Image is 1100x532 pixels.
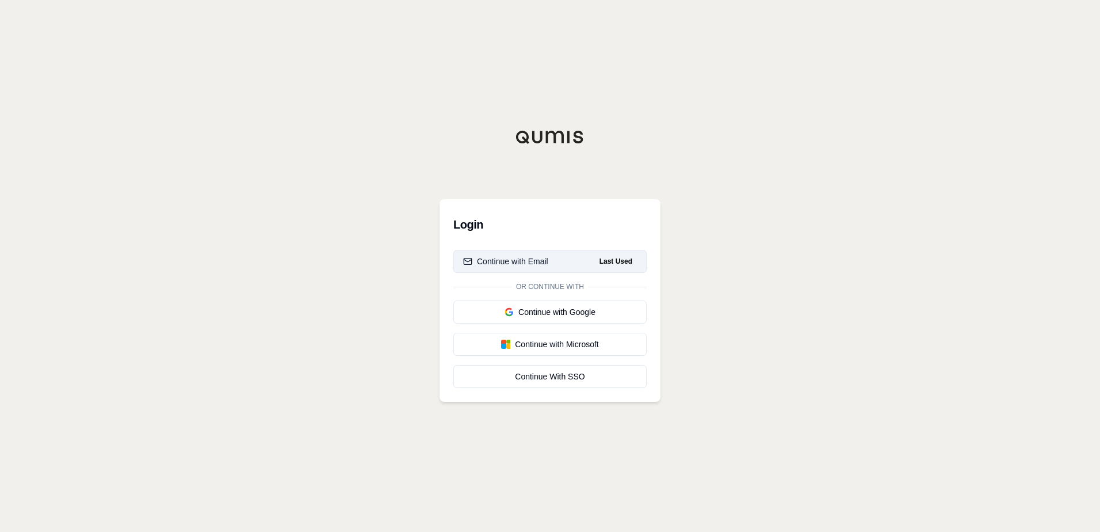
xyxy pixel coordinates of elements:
h3: Login [453,213,647,236]
div: Continue With SSO [463,371,637,382]
div: Continue with Google [463,306,637,318]
img: Qumis [515,130,585,144]
span: Or continue with [511,282,589,291]
button: Continue with Microsoft [453,333,647,356]
span: Last Used [595,254,637,268]
button: Continue with EmailLast Used [453,250,647,273]
div: Continue with Microsoft [463,339,637,350]
a: Continue With SSO [453,365,647,388]
div: Continue with Email [463,256,548,267]
button: Continue with Google [453,301,647,324]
